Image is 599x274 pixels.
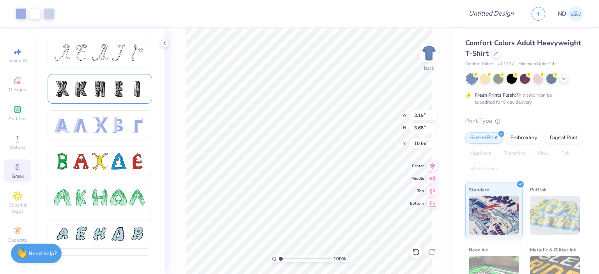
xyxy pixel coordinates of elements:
div: Vinyl [532,148,554,159]
span: Puff Ink [530,186,546,194]
div: Back [424,65,434,72]
div: Screen Print [465,132,503,144]
img: Back [421,45,437,61]
strong: Fresh Prints Flash: [475,92,516,98]
span: Middle [410,176,424,181]
span: Clipart & logos [4,202,31,214]
span: Standard [469,186,489,194]
div: Applique [465,148,496,159]
img: Standard [469,196,519,235]
div: This color can be expedited for 5 day delivery. [475,92,571,106]
span: Minimum Order: 24 + [518,61,557,67]
strong: Need help? [28,250,57,257]
span: 100 % [333,255,346,262]
span: Upload [10,144,25,150]
span: # C1717 [498,61,514,67]
img: Nikita Dekate [568,6,583,21]
span: Greek [12,173,24,179]
div: Transfers [499,148,530,159]
div: Foil [556,148,575,159]
span: Top [410,188,424,194]
div: Digital Print [545,132,583,144]
span: Decorate [8,237,27,243]
span: Neon Ink [469,246,488,254]
img: Puff Ink [530,196,580,235]
span: Add Text [8,115,27,122]
div: Embroidery [505,132,542,144]
div: Rhinestones [465,163,503,175]
span: Comfort Colors Adult Heavyweight T-Shirt [465,38,581,58]
span: Metallic & Glitter Ink [530,246,576,254]
span: Designs [9,87,26,93]
input: Untitled Design [463,6,520,21]
div: Print Type [465,117,583,126]
span: Center [410,163,424,169]
span: ND [558,9,566,18]
span: Bottom [410,201,424,206]
span: Image AI [9,58,27,64]
span: Comfort Colors [465,61,494,67]
a: ND [558,6,583,21]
